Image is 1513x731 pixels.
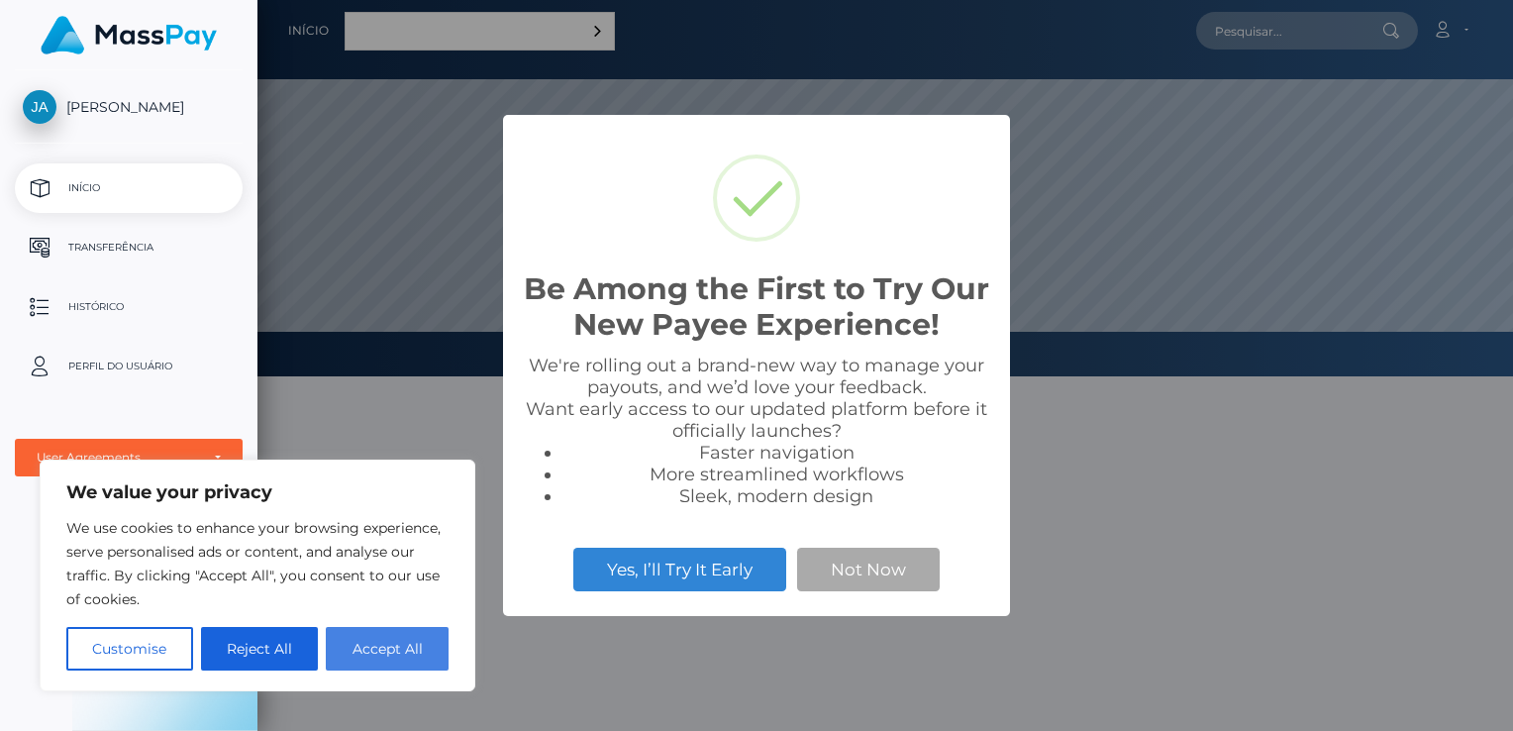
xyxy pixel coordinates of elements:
[66,480,449,504] p: We value your privacy
[66,627,193,671] button: Customise
[23,173,235,203] p: Início
[523,271,990,343] h2: Be Among the First to Try Our New Payee Experience!
[41,16,217,54] img: MassPay
[15,98,243,116] span: [PERSON_NAME]
[15,439,243,476] button: User Agreements
[40,460,475,691] div: We value your privacy
[562,485,990,507] li: Sleek, modern design
[797,548,940,591] button: Not Now
[201,627,319,671] button: Reject All
[23,292,235,322] p: Histórico
[37,450,199,466] div: User Agreements
[66,516,449,611] p: We use cookies to enhance your browsing experience, serve personalised ads or content, and analys...
[23,352,235,381] p: Perfil do usuário
[562,442,990,464] li: Faster navigation
[562,464,990,485] li: More streamlined workflows
[23,233,235,262] p: Transferência
[523,355,990,507] div: We're rolling out a brand-new way to manage your payouts, and we’d love your feedback. Want early...
[326,627,449,671] button: Accept All
[573,548,786,591] button: Yes, I’ll Try It Early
